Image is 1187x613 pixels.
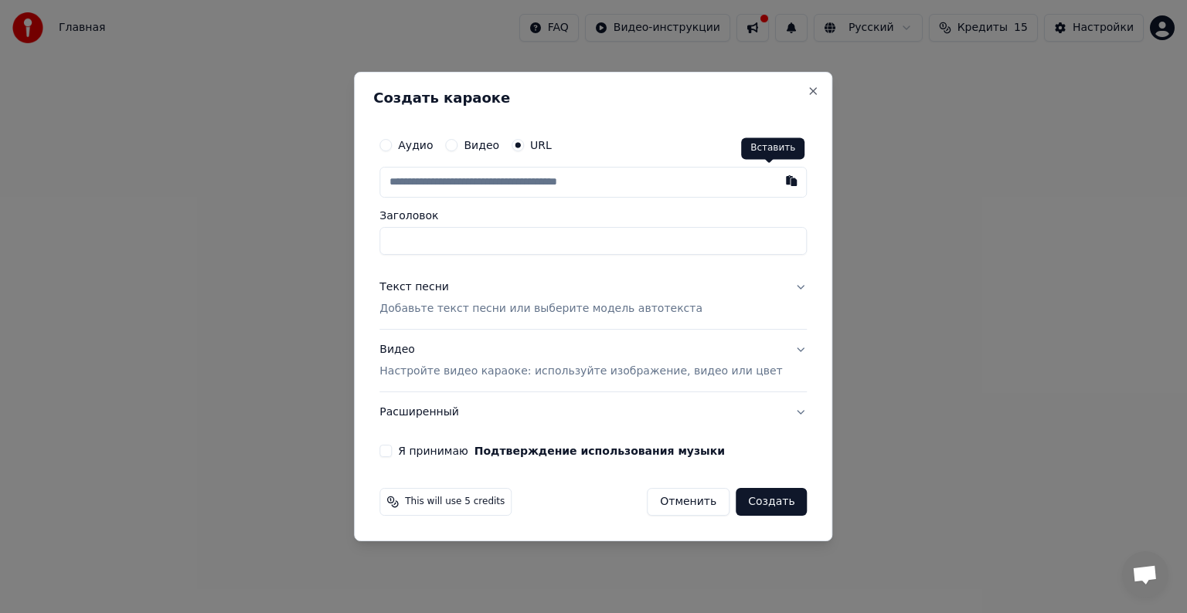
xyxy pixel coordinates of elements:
button: Расширенный [379,392,807,432]
button: ВидеоНастройте видео караоке: используйте изображение, видео или цвет [379,330,807,391]
h2: Создать караоке [373,91,813,105]
div: Видео [379,342,782,379]
button: Создать [736,488,807,516]
label: URL [530,140,552,151]
span: This will use 5 credits [405,496,505,508]
button: Отменить [647,488,730,516]
div: Текст песни [379,279,449,295]
p: Настройте видео караоке: используйте изображение, видео или цвет [379,364,782,379]
p: Добавьте текст песни или выберите модель автотекста [379,301,702,317]
label: Заголовок [379,210,807,221]
label: Видео [464,140,499,151]
button: Текст песниДобавьте текст песни или выберите модель автотекста [379,267,807,329]
label: Я принимаю [398,445,725,456]
label: Аудио [398,140,433,151]
div: Вставить [741,137,804,159]
button: Я принимаю [474,445,725,456]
